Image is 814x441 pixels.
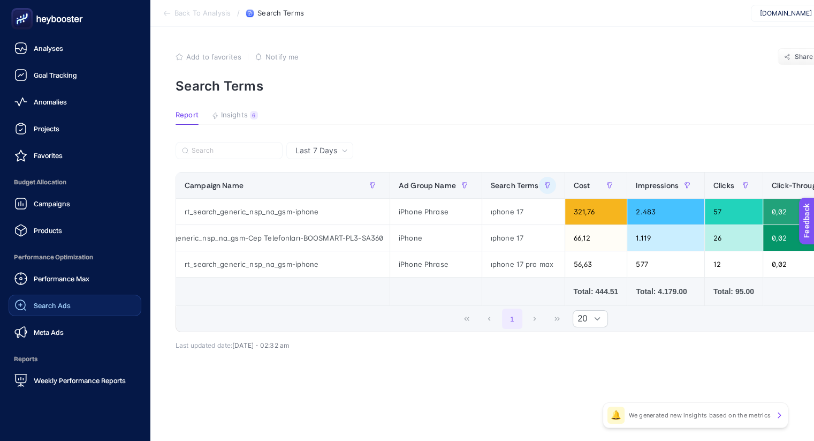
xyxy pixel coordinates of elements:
div: iPhone Phrase [390,199,482,225]
span: Campaign Name [185,181,244,190]
span: Impressions [636,181,679,190]
div: 57 [705,199,763,225]
span: Goal Tracking [34,71,77,79]
a: Favorites [9,145,141,166]
button: 1 [502,309,522,329]
div: 12 [705,251,763,277]
div: Total: 95.00 [713,286,754,297]
div: 56,63 [565,251,627,277]
span: Add to favorites [186,53,241,61]
span: Cost [574,181,590,190]
span: Anomalies [34,98,67,106]
div: 6 [250,111,258,119]
span: Performance Optimization [9,246,141,268]
span: Insights [221,111,248,119]
span: Reports [9,348,141,370]
a: Weekly Performance Reports [9,370,141,391]
span: Budget Allocation [9,171,141,193]
a: Analyses [9,38,141,59]
span: Search Ads [34,301,71,310]
div: rt_search_generic_nsp_na_gsm-iphone [176,251,390,277]
div: rt_search_generic_nsp_na_gsm-Cep Telefonları-BOOSMART-PL3-SA360 [176,225,390,251]
span: Report [176,111,199,119]
button: Notify me [255,53,299,61]
span: Meta Ads [34,328,64,337]
a: Projects [9,118,141,139]
span: [DATE]・02:32 am [232,341,289,349]
a: Search Ads [9,295,141,316]
span: Last updated date: [176,341,232,349]
div: ıphone 17 pro max [482,251,565,277]
input: Search [192,147,276,155]
span: Products [34,226,62,235]
div: Total: 4.179.00 [636,286,696,297]
span: / [237,9,240,17]
span: Last 7 Days [295,145,337,156]
div: iPhone Phrase [390,251,482,277]
span: Search Terms [257,9,304,18]
button: Add to favorites [176,53,241,61]
span: Performance Max [34,274,89,283]
span: Ad Group Name [399,181,456,190]
a: Campaigns [9,193,141,214]
a: Performance Max [9,268,141,289]
span: Weekly Performance Reports [34,376,126,385]
span: Feedback [6,3,41,12]
div: ıphone 17 [482,225,565,251]
div: rt_search_generic_nsp_na_gsm-iphone [176,199,390,225]
div: iPhone [390,225,482,251]
span: Search Terms [491,181,539,190]
span: Analyses [34,44,63,53]
a: Anomalies [9,91,141,113]
span: Favorites [34,151,63,160]
span: Rows per page [573,311,587,327]
div: 1.119 [627,225,704,251]
span: Notify me [265,53,299,61]
span: Share [795,53,813,61]
div: 2.483 [627,199,704,225]
a: Goal Tracking [9,64,141,86]
a: Meta Ads [9,322,141,343]
a: Products [9,220,141,241]
span: Campaigns [34,199,70,208]
div: 66,12 [565,225,627,251]
div: 26 [705,225,763,251]
div: Total: 444.51 [574,286,619,297]
div: ıphone 17 [482,199,565,225]
div: 321,76 [565,199,627,225]
span: Projects [34,124,59,133]
div: 577 [627,251,704,277]
span: Back To Analysis [174,9,231,18]
span: Clicks [713,181,734,190]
